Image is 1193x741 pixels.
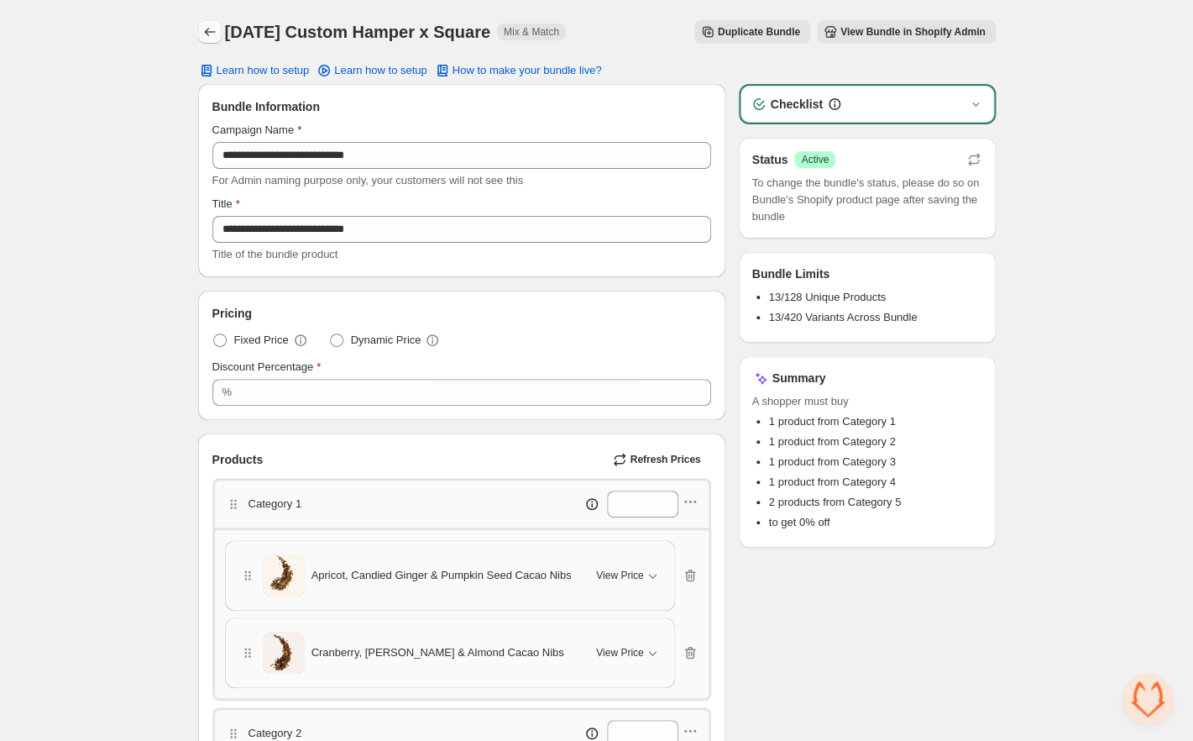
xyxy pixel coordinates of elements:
[771,96,823,113] h3: Checklist
[596,569,643,582] span: View Price
[225,22,490,42] h1: [DATE] Custom Hamper x Square
[694,20,810,44] button: Duplicate Bundle
[772,370,826,386] h3: Summary
[718,25,800,39] span: Duplicate Bundle
[769,494,982,511] li: 2 products from Category 5
[801,153,829,166] span: Active
[212,122,302,139] label: Campaign Name
[249,496,302,512] p: Category 1
[212,98,320,115] span: Bundle Information
[752,393,982,410] span: A shopper must buy
[596,646,643,660] span: View Price
[817,20,996,44] button: View Bundle in Shopify Admin
[504,25,559,39] span: Mix & Match
[769,291,886,303] span: 13/128 Unique Products
[198,20,222,44] button: Back
[769,413,982,430] li: 1 product from Category 1
[217,64,310,77] span: Learn how to setup
[263,549,305,602] img: Apricot, Candied Ginger & Pumpkin Seed Cacao Nibs
[212,451,264,468] span: Products
[586,639,670,666] button: View Price
[212,174,523,187] span: For Admin naming purpose only, your customers will not see this
[1122,674,1173,724] div: Open chat
[212,196,240,213] label: Title
[334,64,427,77] span: Learn how to setup
[188,59,320,82] button: Learn how to setup
[311,644,564,661] span: Cranberry, [PERSON_NAME] & Almond Cacao Nibs
[351,332,421,349] span: Dynamic Price
[606,448,710,471] button: Refresh Prices
[840,25,986,39] span: View Bundle in Shopify Admin
[234,332,289,349] span: Fixed Price
[769,474,982,491] li: 1 product from Category 4
[222,384,233,401] div: %
[769,311,918,323] span: 13/420 Variants Across Bundle
[311,567,572,584] span: Apricot, Candied Ginger & Pumpkin Seed Cacao Nibs
[306,59,437,82] a: Learn how to setup
[212,359,322,376] label: Discount Percentage
[212,305,252,322] span: Pricing
[630,453,700,466] span: Refresh Prices
[586,562,670,589] button: View Price
[752,265,830,282] h3: Bundle Limits
[769,434,982,450] li: 1 product from Category 2
[752,175,982,225] span: To change the bundle's status, please do so on Bundle's Shopify product page after saving the bundle
[263,627,305,679] img: Cranberry, Cinnamon & Almond Cacao Nibs
[769,454,982,470] li: 1 product from Category 3
[424,59,612,82] button: How to make your bundle live?
[769,514,982,531] li: to get 0% off
[453,64,602,77] span: How to make your bundle live?
[752,151,788,168] h3: Status
[212,248,338,260] span: Title of the bundle product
